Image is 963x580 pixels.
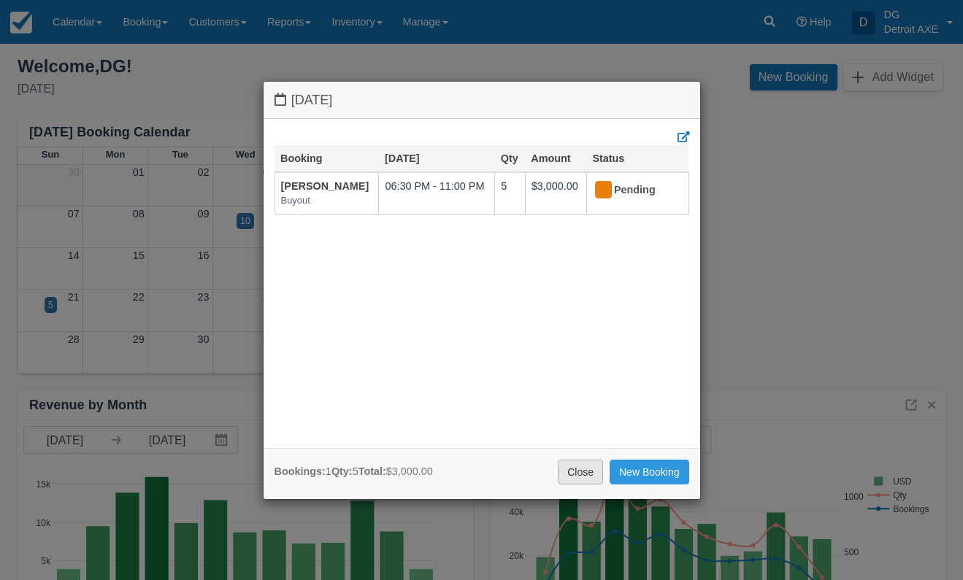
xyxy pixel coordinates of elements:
td: 06:30 PM - 11:00 PM [379,172,495,214]
a: [PERSON_NAME] [281,180,369,192]
div: Pending [593,179,670,202]
a: Close [558,460,603,484]
h4: [DATE] [275,93,689,108]
td: $3,000.00 [525,172,586,214]
a: Status [592,152,624,164]
strong: Bookings: [275,465,326,477]
strong: Qty: [331,465,353,477]
a: Booking [280,152,323,164]
a: Qty [501,152,518,164]
td: 5 [495,172,526,214]
a: Amount [531,152,570,164]
em: Buyout [281,194,373,208]
strong: Total: [358,465,386,477]
div: 1 5 $3,000.00 [275,464,433,479]
a: New Booking [610,460,689,484]
a: [DATE] [385,152,420,164]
